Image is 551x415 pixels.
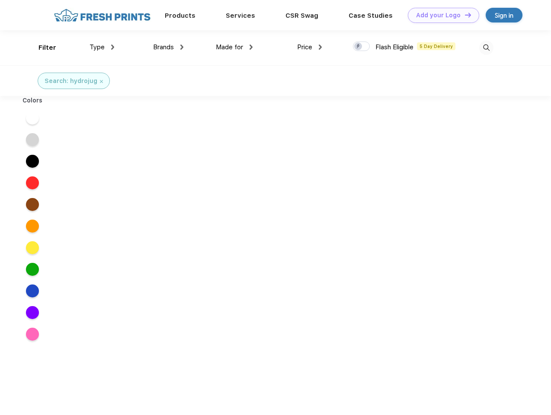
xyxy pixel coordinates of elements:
[416,12,461,19] div: Add your Logo
[45,77,97,86] div: Search: hydrojug
[90,43,105,51] span: Type
[111,45,114,50] img: dropdown.png
[51,8,153,23] img: fo%20logo%202.webp
[216,43,243,51] span: Made for
[100,80,103,83] img: filter_cancel.svg
[153,43,174,51] span: Brands
[479,41,493,55] img: desktop_search.svg
[165,12,195,19] a: Products
[417,42,455,50] span: 5 Day Delivery
[180,45,183,50] img: dropdown.png
[486,8,522,22] a: Sign in
[38,43,56,53] div: Filter
[319,45,322,50] img: dropdown.png
[16,96,49,105] div: Colors
[297,43,312,51] span: Price
[375,43,413,51] span: Flash Eligible
[465,13,471,17] img: DT
[250,45,253,50] img: dropdown.png
[495,10,513,20] div: Sign in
